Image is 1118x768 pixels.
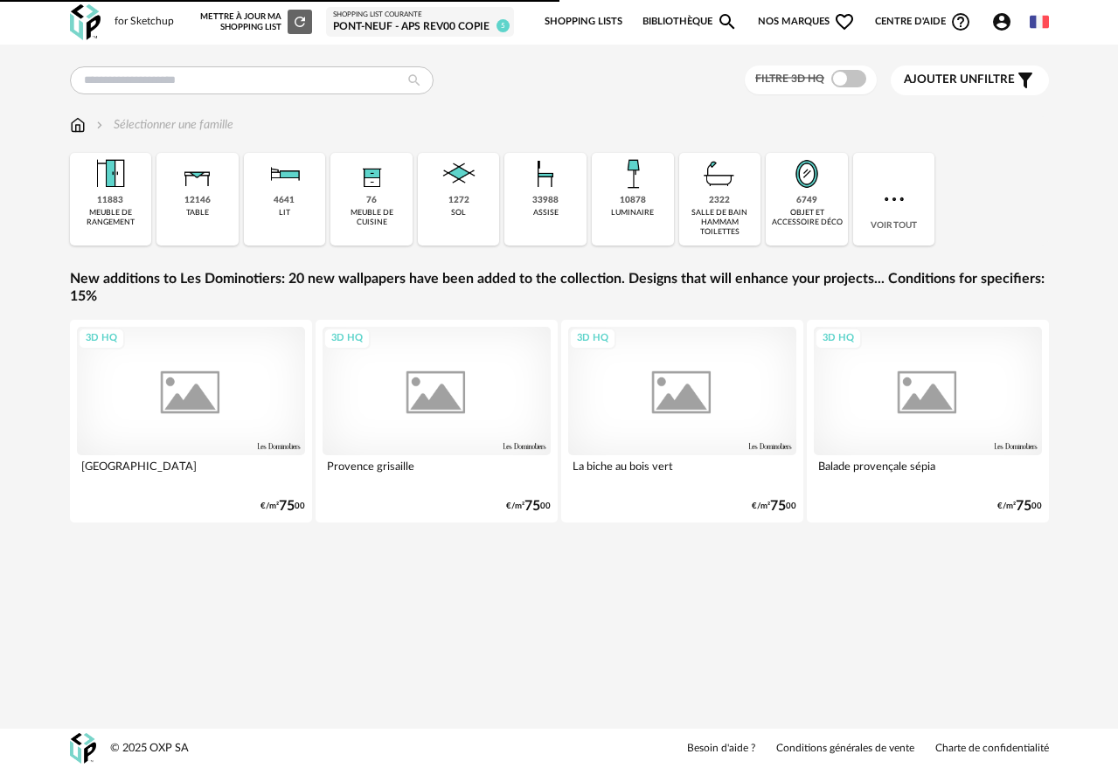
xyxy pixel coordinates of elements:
span: 75 [770,501,786,512]
img: OXP [70,733,96,764]
div: luminaire [611,208,654,218]
a: 3D HQ Provence grisaille €/m²7500 [316,320,558,522]
a: Shopping List courante Pont-Neuf - APS Rev00 copie 5 [333,10,507,33]
div: Pont-Neuf - APS Rev00 copie [333,20,507,34]
button: Ajouter unfiltre Filter icon [891,66,1049,95]
span: Help Circle Outline icon [950,11,971,32]
div: Balade provençale sépia [814,455,1042,490]
a: Shopping Lists [545,3,622,40]
a: 3D HQ Balade provençale sépia €/m²7500 [807,320,1049,522]
div: for Sketchup [115,15,174,29]
div: €/m² 00 [260,501,305,512]
div: 3D HQ [569,328,616,349]
img: fr [1030,12,1049,31]
div: 76 [366,195,377,206]
span: 5 [497,19,510,32]
div: €/m² 00 [506,501,551,512]
span: 75 [524,501,540,512]
div: La biche au bois vert [568,455,796,490]
div: 2322 [709,195,730,206]
span: Filter icon [1015,70,1036,91]
img: svg+xml;base64,PHN2ZyB3aWR0aD0iMTYiIGhlaWdodD0iMTciIHZpZXdCb3g9IjAgMCAxNiAxNyIgZmlsbD0ibm9uZSIgeG... [70,116,86,134]
div: meuble de cuisine [336,208,407,228]
div: Provence grisaille [323,455,551,490]
div: 11883 [97,195,123,206]
span: Centre d'aideHelp Circle Outline icon [875,11,972,32]
div: 1272 [448,195,469,206]
img: Luminaire.png [612,153,654,195]
div: 33988 [532,195,559,206]
img: svg+xml;base64,PHN2ZyB3aWR0aD0iMTYiIGhlaWdodD0iMTYiIHZpZXdCb3g9IjAgMCAxNiAxNiIgZmlsbD0ibm9uZSIgeG... [93,116,107,134]
span: filtre [904,73,1015,87]
div: Mettre à jour ma Shopping List [200,10,312,34]
div: 3D HQ [323,328,371,349]
div: table [186,208,209,218]
img: Salle%20de%20bain.png [698,153,740,195]
span: Refresh icon [292,17,308,26]
span: Account Circle icon [991,11,1012,32]
a: Conditions générales de vente [776,742,914,756]
div: 10878 [620,195,646,206]
img: Rangement.png [351,153,392,195]
div: assise [533,208,559,218]
a: New additions to Les Dominotiers: 20 new wallpapers have been added to the collection. Designs th... [70,270,1049,307]
img: more.7b13dc1.svg [880,185,908,213]
span: Magnify icon [717,11,738,32]
div: Voir tout [853,153,935,246]
div: 12146 [184,195,211,206]
img: Assise.png [524,153,566,195]
img: OXP [70,4,101,40]
span: 75 [1016,501,1031,512]
span: 75 [279,501,295,512]
img: Sol.png [438,153,480,195]
div: 4641 [274,195,295,206]
img: Miroir.png [786,153,828,195]
div: €/m² 00 [997,501,1042,512]
img: Table.png [177,153,219,195]
img: Meuble%20de%20rangement.png [89,153,131,195]
div: [GEOGRAPHIC_DATA] [77,455,305,490]
a: Charte de confidentialité [935,742,1049,756]
div: © 2025 OXP SA [110,741,189,756]
div: Shopping List courante [333,10,507,19]
div: 3D HQ [78,328,125,349]
div: Sélectionner une famille [93,116,233,134]
span: Filtre 3D HQ [755,73,824,84]
a: 3D HQ La biche au bois vert €/m²7500 [561,320,803,522]
div: 6749 [796,195,817,206]
a: BibliothèqueMagnify icon [642,3,739,40]
img: Literie.png [263,153,305,195]
span: Heart Outline icon [834,11,855,32]
span: Account Circle icon [991,11,1020,32]
span: Ajouter un [904,73,977,86]
div: €/m² 00 [752,501,796,512]
a: 3D HQ [GEOGRAPHIC_DATA] €/m²7500 [70,320,312,522]
div: 3D HQ [815,328,862,349]
span: Nos marques [758,3,856,40]
div: objet et accessoire déco [771,208,843,228]
div: salle de bain hammam toilettes [684,208,756,238]
div: sol [451,208,466,218]
a: Besoin d'aide ? [687,742,755,756]
div: lit [279,208,290,218]
div: meuble de rangement [75,208,147,228]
